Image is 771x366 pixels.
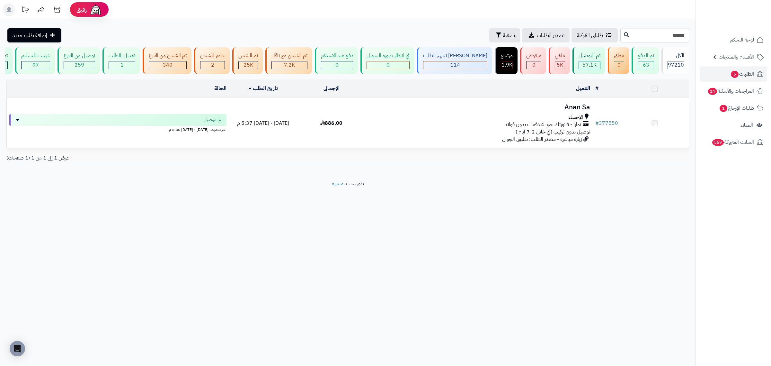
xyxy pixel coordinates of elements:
div: معلق [614,52,624,59]
div: 0 [321,61,353,69]
span: لوحة التحكم [730,35,754,44]
div: اخر تحديث: [DATE] - [DATE] 8:36 م [9,126,226,133]
span: رفيق [76,6,87,14]
span: 886.00 [320,119,342,127]
a: ملغي 5K [547,47,571,74]
a: المراجعات والأسئلة14 [700,83,767,99]
div: 2 [200,61,225,69]
span: 63 [643,61,649,69]
a: تم الشحن من الفرع 340 [141,47,193,74]
div: عرض 1 إلى 1 من 1 (1 صفحات) [2,154,348,162]
div: تعديل بالطلب [109,52,135,59]
a: الحالة [214,85,226,92]
span: 97210 [668,61,684,69]
div: مرفوض [526,52,541,59]
div: 57143 [579,61,600,69]
span: 97 [32,61,39,69]
a: #377550 [595,119,618,127]
a: العملاء [700,117,767,133]
span: تصدير الطلبات [537,32,564,39]
span: 340 [163,61,173,69]
span: 1.9K [501,61,512,69]
span: 0 [335,61,339,69]
a: إضافة طلب جديد [7,28,61,42]
span: 0 [617,61,621,69]
span: 5 [731,71,739,78]
div: تم الشحن من الفرع [149,52,187,59]
div: 7222 [272,61,307,69]
div: 24959 [239,61,258,69]
div: [PERSON_NAME] تجهيز الطلب [423,52,487,59]
span: طلباتي المُوكلة [577,32,603,39]
a: جاهز للشحن 2 [193,47,231,74]
div: دفع عند الاستلام [321,52,353,59]
span: 5K [557,61,563,69]
div: الكل [668,52,684,59]
span: [DATE] - [DATE] 5:37 م [237,119,289,127]
div: Open Intercom Messenger [10,341,25,356]
a: الطلبات5 [700,66,767,82]
a: تم الدفع 63 [630,47,660,74]
a: خرجت للتسليم 97 [14,47,56,74]
a: تحديثات المنصة [17,3,33,18]
a: دفع عند الاستلام 0 [314,47,359,74]
span: إضافة طلب جديد [13,32,47,39]
div: 63 [638,61,654,69]
span: 1 [120,61,124,69]
a: تصدير الطلبات [522,28,570,42]
img: logo-2.png [727,17,765,31]
a: # [595,85,598,92]
div: 340 [149,61,186,69]
div: ملغي [555,52,565,59]
div: 1855 [501,61,512,69]
span: # [595,119,599,127]
div: في انتظار صورة التحويل [367,52,410,59]
div: تم الشحن [238,52,258,59]
div: تم الدفع [638,52,654,59]
a: السلات المتروكة569 [700,134,767,150]
a: الكل97210 [660,47,690,74]
div: 259 [64,61,95,69]
a: لوحة التحكم [700,32,767,48]
span: الطلبات [730,69,754,78]
span: 1 [720,105,727,112]
span: تصفية [503,32,515,39]
span: 2 [211,61,214,69]
div: 114 [423,61,487,69]
div: 0 [614,61,624,69]
h3: Anan Sa [368,104,590,111]
span: طلبات الإرجاع [719,104,754,113]
a: طلبات الإرجاع1 [700,100,767,116]
span: الأقسام والمنتجات [719,52,754,61]
a: متجرة [332,180,343,188]
a: توصيل من الفرع 259 [56,47,101,74]
a: معلق 0 [607,47,630,74]
a: في انتظار صورة التحويل 0 [359,47,416,74]
div: 1 [109,61,135,69]
a: تم الشحن 25K [231,47,264,74]
div: تم التوصيل [579,52,600,59]
div: توصيل من الفرع [64,52,95,59]
div: خرجت للتسليم [21,52,50,59]
a: تعديل بالطلب 1 [101,47,141,74]
div: 0 [527,61,541,69]
span: 7.2K [284,61,295,69]
span: 0 [386,61,390,69]
div: تم الشحن مع ناقل [271,52,307,59]
span: المراجعات والأسئلة [707,87,754,96]
a: تاريخ الطلب [249,85,278,92]
span: 14 [708,88,717,95]
span: 259 [75,61,84,69]
button: تصفية [489,28,520,42]
span: 0 [532,61,536,69]
img: ai-face.png [89,3,102,16]
div: 97 [22,61,50,69]
div: 5008 [555,61,565,69]
span: زيارة مباشرة - مصدر الطلب: تطبيق الجوال [502,135,582,143]
a: تم الشحن مع ناقل 7.2K [264,47,314,74]
span: توصيل بدون تركيب (في خلال 2-7 ايام ) [516,128,590,136]
div: مرتجع [501,52,513,59]
div: جاهز للشحن [200,52,225,59]
a: مرتجع 1.9K [493,47,519,74]
span: تم التوصيل [204,117,223,123]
